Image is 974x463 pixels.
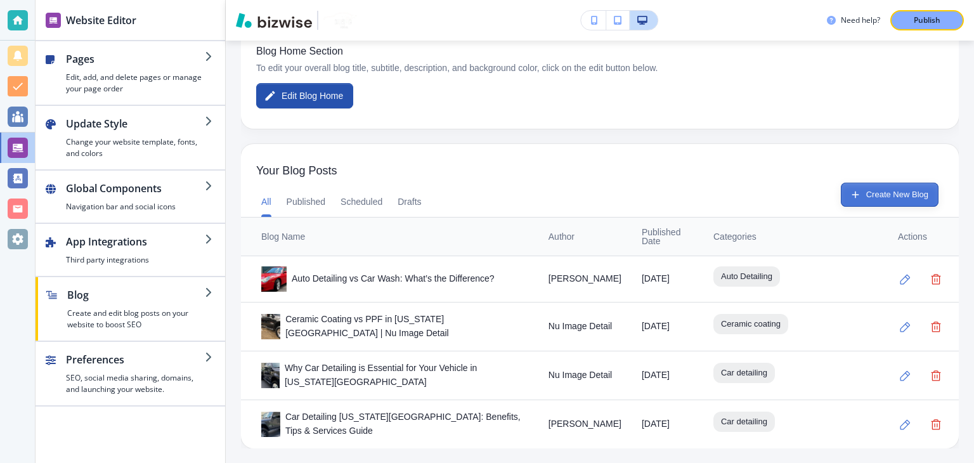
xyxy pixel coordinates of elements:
img: Your Logo [323,12,358,28]
img: f55dca7108df5339815aa9a6e415ce33.webp [261,314,287,339]
h2: Blog [67,287,205,303]
button: Edit Blog Home [256,83,353,108]
button: Create New Blog [841,183,938,207]
h4: Create and edit blog posts on your website to boost SEO [67,308,205,330]
span: Car detailing [713,367,775,379]
h2: Global Components [66,181,205,196]
div: Car Detailing [US_STATE][GEOGRAPHIC_DATA]: Benefits, Tips & Services Guide [261,410,528,438]
img: 1f6f9161244d85f168c9c2c0750852ed.webp [261,363,287,388]
h4: Third party integrations [66,254,205,266]
button: PreferencesSEO, social media sharing, domains, and launching your website. [36,342,225,405]
span: Ceramic coating [713,318,788,330]
button: Update StyleChange your website template, fonts, and colors [36,106,225,169]
div: Actions [898,232,949,241]
div: Ceramic Coating vs PPF in [US_STATE][GEOGRAPHIC_DATA] | Nu Image Detail [261,313,528,341]
div: Why Car Detailing is Essential for Your Vehicle in [US_STATE][GEOGRAPHIC_DATA] [261,362,528,389]
button: App IntegrationsThird party integrations [36,224,225,276]
td: Nu Image Detail [538,351,632,400]
h2: App Integrations [66,234,205,249]
img: Bizwise Logo [236,13,312,28]
td: Nu Image Detail [538,303,632,351]
div: Blog Name [261,232,528,241]
h4: SEO, social media sharing, domains, and launching your website. [66,372,205,395]
h4: Navigation bar and social icons [66,201,205,212]
button: BlogCreate and edit blog posts on your website to boost SEO [36,277,225,341]
th: Categories [703,218,883,256]
span: Your Blog Posts [256,164,944,178]
td: [DATE] [632,303,703,351]
img: 7073c13b6ada7f562824bbae7741cecf.webp [261,412,287,437]
button: Published [287,186,326,217]
h3: Need help? [841,15,880,26]
h4: Edit, add, and delete pages or manage your page order [66,72,205,95]
p: To edit your overall blog title, subtitle, description, and background color, click on the edit b... [256,62,944,75]
button: Drafts [398,186,421,217]
button: All [261,186,271,217]
h2: Preferences [66,352,205,367]
td: [DATE] [632,351,703,400]
span: Car detailing [713,415,775,428]
p: Publish [914,15,940,26]
button: Global ComponentsNavigation bar and social icons [36,171,225,223]
p: Blog Home Section [256,44,944,59]
button: Scheduled [341,186,382,217]
h4: Change your website template, fonts, and colors [66,136,205,159]
td: [DATE] [632,400,703,448]
div: Auto Detailing vs Car Wash: What’s the Difference? [261,266,528,292]
button: Publish [890,10,964,30]
span: Auto Detailing [713,270,780,283]
th: Published Date [632,218,703,256]
th: Author [538,218,632,256]
td: [PERSON_NAME] [538,256,632,303]
h2: Website Editor [66,13,136,28]
img: 6ebc76aa8de7860e31c7613d8e5e6049.webp [261,266,287,292]
img: editor icon [46,13,61,28]
td: [PERSON_NAME] [538,400,632,448]
h2: Pages [66,51,205,67]
h2: Update Style [66,116,205,131]
td: [DATE] [632,256,703,303]
button: PagesEdit, add, and delete pages or manage your page order [36,41,225,105]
